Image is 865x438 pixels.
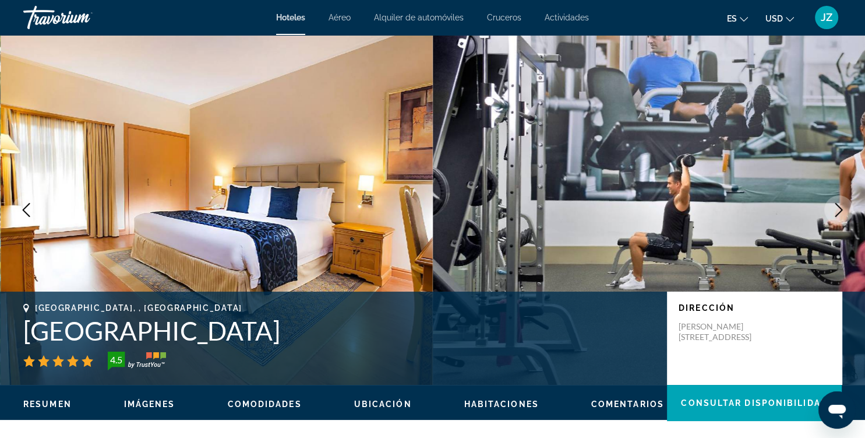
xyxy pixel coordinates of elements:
[667,385,842,421] button: Consultar disponibilidad
[104,353,128,367] div: 4.5
[591,399,664,409] button: Comentarios
[824,195,853,225] button: Next image
[23,2,140,33] a: Travorium
[12,195,41,225] button: Previous image
[727,10,748,27] button: Change language
[818,391,856,429] iframe: Botón para iniciar la ventana de mensajería
[727,14,737,23] span: es
[487,13,521,22] a: Cruceros
[821,12,832,23] span: JZ
[765,14,783,23] span: USD
[228,399,302,409] button: Comodidades
[679,321,772,342] p: [PERSON_NAME][STREET_ADDRESS]
[464,399,539,409] button: Habitaciones
[23,316,655,346] h1: [GEOGRAPHIC_DATA]
[329,13,351,22] a: Aéreo
[276,13,305,22] a: Hoteles
[681,398,827,408] span: Consultar disponibilidad
[545,13,589,22] a: Actividades
[35,303,242,313] span: [GEOGRAPHIC_DATA], , [GEOGRAPHIC_DATA]
[354,399,412,409] button: Ubicación
[374,13,464,22] a: Alquiler de automóviles
[108,352,166,370] img: trustyou-badge-hor.svg
[23,399,72,409] button: Resumen
[679,303,830,313] p: Dirección
[811,5,842,30] button: User Menu
[124,399,175,409] button: Imágenes
[765,10,794,27] button: Change currency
